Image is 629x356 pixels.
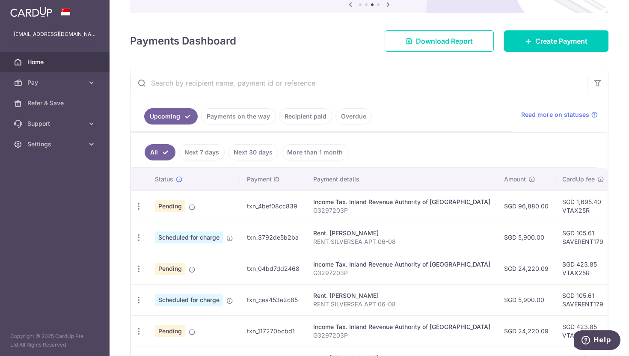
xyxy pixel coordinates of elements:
[201,108,276,125] a: Payments on the way
[27,78,84,87] span: Pay
[14,30,96,39] p: [EMAIL_ADDRESS][DOMAIN_NAME]
[313,300,490,309] p: RENT SILVERSEA APT 06-08
[504,30,608,52] a: Create Payment
[155,294,223,306] span: Scheduled for charge
[130,33,236,49] h4: Payments Dashboard
[313,237,490,246] p: RENT SILVERSEA APT 06-08
[240,253,306,284] td: txn_04bd7dd2468
[555,190,611,222] td: SGD 1,695.40 VTAX25R
[416,36,473,46] span: Download Report
[562,175,595,184] span: CardUp fee
[306,168,497,190] th: Payment details
[27,119,84,128] span: Support
[555,222,611,253] td: SGD 105.61 SAVERENT179
[385,30,494,52] a: Download Report
[240,168,306,190] th: Payment ID
[313,198,490,206] div: Income Tax. Inland Revenue Authority of [GEOGRAPHIC_DATA]
[155,231,223,243] span: Scheduled for charge
[313,260,490,269] div: Income Tax. Inland Revenue Authority of [GEOGRAPHIC_DATA]
[335,108,372,125] a: Overdue
[521,110,589,119] span: Read more on statuses
[145,144,175,160] a: All
[155,325,185,337] span: Pending
[497,190,555,222] td: SGD 96,880.00
[155,263,185,275] span: Pending
[240,190,306,222] td: txn_4bef08cc839
[313,331,490,340] p: G3297203P
[27,140,84,148] span: Settings
[555,315,611,347] td: SGD 423.85 VTAX25R
[313,323,490,331] div: Income Tax. Inland Revenue Authority of [GEOGRAPHIC_DATA]
[155,200,185,212] span: Pending
[313,291,490,300] div: Rent. [PERSON_NAME]
[282,144,348,160] a: More than 1 month
[10,7,52,17] img: CardUp
[279,108,332,125] a: Recipient paid
[228,144,278,160] a: Next 30 days
[497,222,555,253] td: SGD 5,900.00
[555,284,611,315] td: SGD 105.61 SAVERENT179
[313,206,490,215] p: G3297203P
[535,36,587,46] span: Create Payment
[497,315,555,347] td: SGD 24,220.09
[555,253,611,284] td: SGD 423.85 VTAX25R
[504,175,526,184] span: Amount
[27,99,84,107] span: Refer & Save
[179,144,225,160] a: Next 7 days
[497,284,555,315] td: SGD 5,900.00
[497,253,555,284] td: SGD 24,220.09
[574,330,620,352] iframe: Opens a widget where you can find more information
[313,229,490,237] div: Rent. [PERSON_NAME]
[240,284,306,315] td: txn_cea453e2c85
[27,58,84,66] span: Home
[131,69,587,97] input: Search by recipient name, payment id or reference
[313,269,490,277] p: G3297203P
[155,175,173,184] span: Status
[144,108,198,125] a: Upcoming
[240,222,306,253] td: txn_3792de5b2ba
[240,315,306,347] td: txn_117270bcbd1
[521,110,598,119] a: Read more on statuses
